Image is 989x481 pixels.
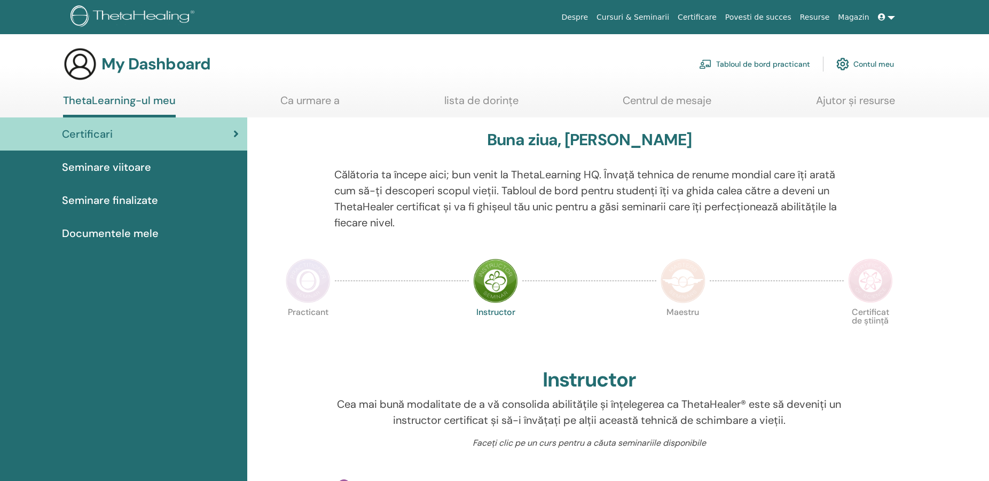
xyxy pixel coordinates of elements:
h3: My Dashboard [101,54,210,74]
img: cog.svg [836,55,849,73]
a: Cursuri & Seminarii [592,7,673,27]
img: generic-user-icon.jpg [63,47,97,81]
a: Certificare [673,7,721,27]
p: Călătoria ta începe aici; bun venit la ThetaLearning HQ. Învață tehnica de renume mondial care îț... [334,167,844,231]
span: Documentele mele [62,225,159,241]
p: Practicant [286,308,331,353]
p: Instructor [473,308,518,353]
h2: Instructor [543,368,636,392]
img: logo.png [70,5,198,29]
a: ThetaLearning-ul meu [63,94,176,117]
p: Cea mai bună modalitate de a vă consolida abilitățile și înțelegerea ca ThetaHealer® este să deve... [334,396,844,428]
a: Despre [557,7,592,27]
a: Povesti de succes [721,7,796,27]
h3: Buna ziua, [PERSON_NAME] [487,130,692,149]
a: Contul meu [836,52,894,76]
span: Seminare finalizate [62,192,158,208]
p: Maestru [661,308,705,353]
img: Practitioner [286,258,331,303]
p: Faceți clic pe un curs pentru a căuta seminariile disponibile [334,437,844,450]
img: chalkboard-teacher.svg [699,59,712,69]
img: Instructor [473,258,518,303]
a: Tabloul de bord practicant [699,52,810,76]
a: Ca urmare a [280,94,340,115]
p: Certificat de știință [848,308,893,353]
a: lista de dorințe [444,94,519,115]
a: Centrul de mesaje [623,94,711,115]
span: Seminare viitoare [62,159,151,175]
a: Resurse [796,7,834,27]
a: Ajutor și resurse [816,94,895,115]
img: Master [661,258,705,303]
img: Certificate of Science [848,258,893,303]
a: Magazin [834,7,873,27]
span: Certificari [62,126,113,142]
